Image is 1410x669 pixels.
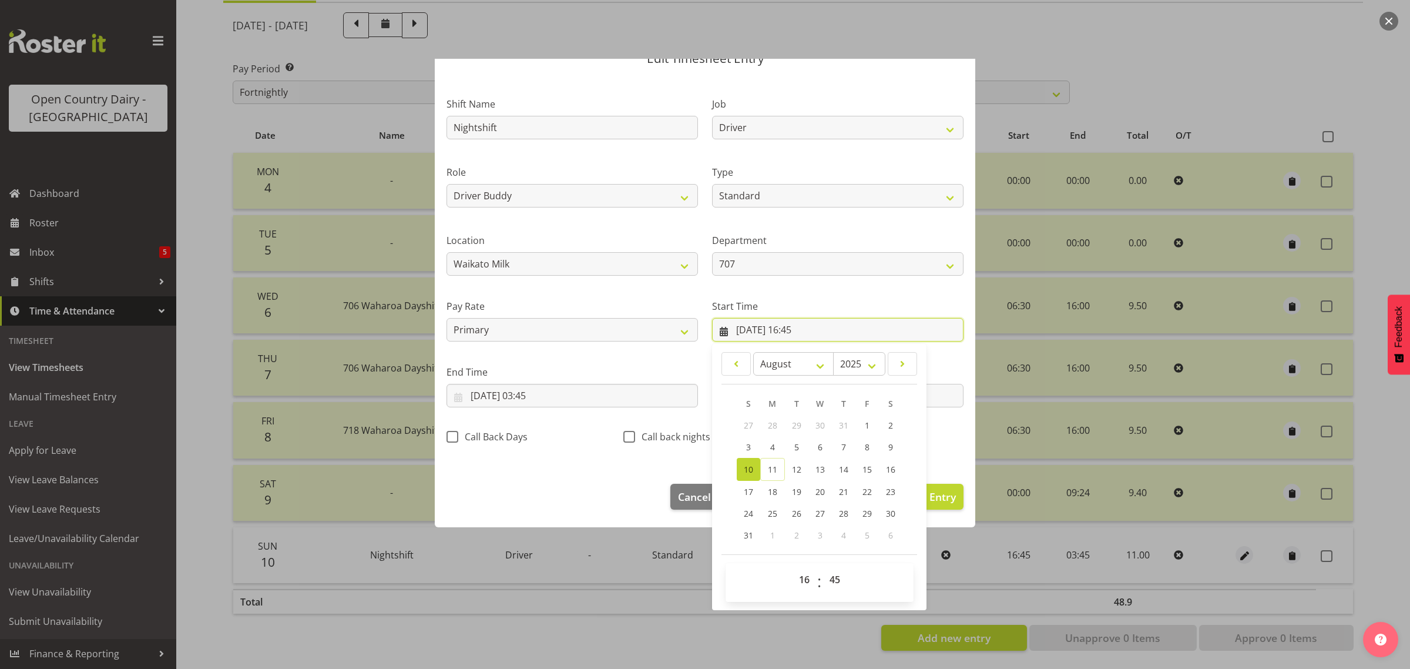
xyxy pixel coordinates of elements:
[862,508,872,519] span: 29
[670,484,719,510] button: Cancel
[768,508,777,519] span: 25
[865,530,869,541] span: 5
[832,481,855,503] a: 21
[886,464,895,475] span: 16
[865,420,869,431] span: 1
[1394,306,1404,347] span: Feedback
[785,481,808,503] a: 19
[712,233,963,247] label: Department
[792,464,801,475] span: 12
[815,420,825,431] span: 30
[855,458,879,481] a: 15
[760,503,785,524] a: 25
[808,481,832,503] a: 20
[446,299,698,313] label: Pay Rate
[446,116,698,139] input: Shift Name
[865,441,869,453] span: 8
[737,503,760,524] a: 24
[832,503,855,524] a: 28
[888,441,893,453] span: 9
[879,481,902,503] a: 23
[744,486,753,497] span: 17
[712,318,963,342] input: Click to select...
[744,420,753,431] span: 27
[841,398,846,409] span: T
[808,436,832,458] a: 6
[862,464,872,475] span: 15
[770,530,775,541] span: 1
[446,365,698,379] label: End Time
[818,441,822,453] span: 6
[832,436,855,458] a: 7
[879,458,902,481] a: 16
[446,384,698,407] input: Click to select...
[888,530,893,541] span: 6
[815,464,825,475] span: 13
[744,530,753,541] span: 31
[808,458,832,481] a: 13
[841,530,846,541] span: 4
[446,165,698,179] label: Role
[768,486,777,497] span: 18
[446,233,698,247] label: Location
[855,414,879,436] a: 1
[744,508,753,519] span: 24
[815,508,825,519] span: 27
[746,398,751,409] span: S
[794,530,799,541] span: 2
[1388,295,1410,374] button: Feedback - Show survey
[760,458,785,481] a: 11
[886,486,895,497] span: 23
[839,508,848,519] span: 28
[816,398,824,409] span: W
[855,503,879,524] a: 29
[888,420,893,431] span: 2
[792,420,801,431] span: 29
[794,441,799,453] span: 5
[737,524,760,546] a: 31
[841,441,846,453] span: 7
[1375,634,1386,645] img: help-xxl-2.png
[888,398,893,409] span: S
[792,508,801,519] span: 26
[818,530,822,541] span: 3
[446,52,963,65] p: Edit Timesheet Entry
[808,503,832,524] a: 27
[737,481,760,503] a: 17
[746,441,751,453] span: 3
[737,458,760,481] a: 10
[785,436,808,458] a: 5
[785,503,808,524] a: 26
[760,481,785,503] a: 18
[839,420,848,431] span: 31
[712,165,963,179] label: Type
[855,481,879,503] a: 22
[737,436,760,458] a: 3
[458,431,528,443] span: Call Back Days
[446,97,698,111] label: Shift Name
[879,414,902,436] a: 2
[635,431,710,443] span: Call back nights
[879,503,902,524] a: 30
[678,489,711,504] span: Cancel
[768,420,777,431] span: 28
[855,436,879,458] a: 8
[712,299,963,313] label: Start Time
[839,464,848,475] span: 14
[768,464,777,475] span: 11
[865,398,869,409] span: F
[794,398,799,409] span: T
[770,441,775,453] span: 4
[879,436,902,458] a: 9
[785,458,808,481] a: 12
[712,97,963,111] label: Job
[815,486,825,497] span: 20
[839,486,848,497] span: 21
[768,398,776,409] span: M
[792,486,801,497] span: 19
[862,486,872,497] span: 22
[817,568,821,597] span: :
[886,508,895,519] span: 30
[890,490,956,504] span: Update Entry
[760,436,785,458] a: 4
